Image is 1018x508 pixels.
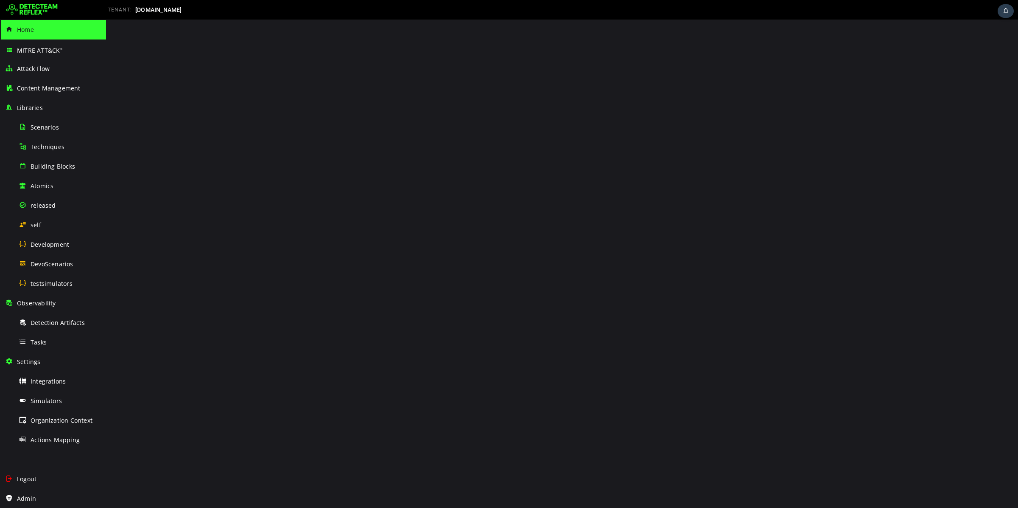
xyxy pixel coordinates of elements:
[17,25,34,34] span: Home
[31,240,69,248] span: Development
[31,279,73,288] span: testsimulators
[31,123,59,131] span: Scenarios
[998,4,1014,18] div: Task Notifications
[31,319,85,327] span: Detection Artifacts
[17,358,41,366] span: Settings
[31,260,73,268] span: DevoScenarios
[17,475,36,483] span: Logout
[17,46,63,54] span: MITRE ATT&CK
[17,84,81,92] span: Content Management
[31,338,47,346] span: Tasks
[31,416,92,424] span: Organization Context
[31,182,53,190] span: Atomics
[31,201,56,209] span: released
[31,397,62,405] span: Simulators
[31,162,75,170] span: Building Blocks
[108,7,132,13] span: TENANT:
[60,47,62,51] sup: ®
[6,3,58,17] img: Detecteam logo
[17,494,36,502] span: Admin
[17,104,43,112] span: Libraries
[31,377,66,385] span: Integrations
[17,65,50,73] span: Attack Flow
[31,436,80,444] span: Actions Mapping
[31,143,64,151] span: Techniques
[31,221,41,229] span: self
[17,299,56,307] span: Observability
[135,6,182,13] span: [DOMAIN_NAME]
